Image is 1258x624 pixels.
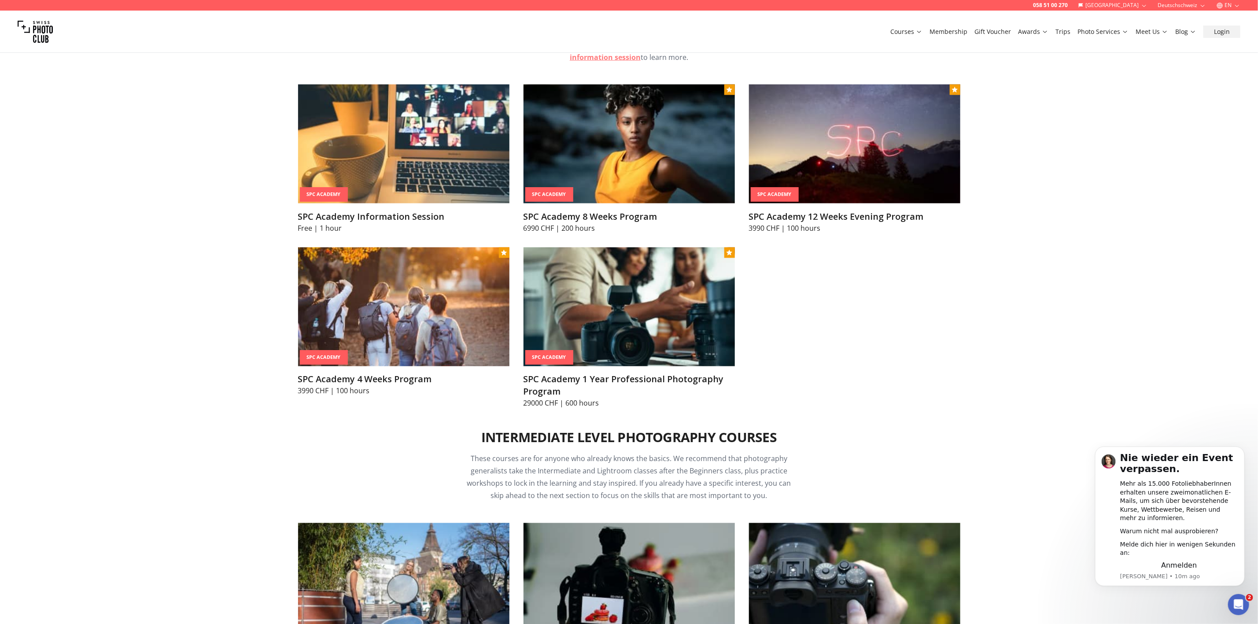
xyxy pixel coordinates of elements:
[300,188,348,202] div: SPC Academy
[890,27,922,36] a: Courses
[1082,442,1258,600] iframe: Intercom notifications message
[298,85,509,233] a: SPC Academy Information SessionSPC AcademySPC Academy Information SessionFree | 1 hour
[749,85,960,233] a: SPC Academy 12 Weeks Evening ProgramSPC AcademySPC Academy 12 Weeks Evening Program3990 CHF | 100...
[1203,26,1240,38] button: Login
[525,351,573,365] div: SPC Academy
[751,188,799,202] div: SPC Academy
[524,398,735,409] p: 29000 CHF | 600 hours
[1015,26,1052,38] button: Awards
[524,373,735,398] h3: SPC Academy 1 Year Professional Photography Program
[524,85,735,233] a: SPC Academy 8 Weeks ProgramSPC AcademySPC Academy 8 Weeks Program6990 CHF | 200 hours
[749,223,960,233] p: 3990 CHF | 100 hours
[1175,27,1196,36] a: Blog
[481,430,777,446] h2: Intermediate Level Photography Courses
[298,386,509,396] p: 3990 CHF | 100 hours
[1246,594,1253,601] span: 2
[18,14,53,49] img: Swiss photo club
[300,351,348,365] div: SPC Academy
[298,373,509,386] h3: SPC Academy 4 Weeks Program
[1228,594,1249,615] iframe: Intercom live chat
[1136,27,1168,36] a: Meet Us
[298,210,509,223] h3: SPC Academy Information Session
[524,85,735,203] img: SPC Academy 8 Weeks Program
[930,27,967,36] a: Membership
[1052,26,1074,38] button: Trips
[749,85,960,203] img: SPC Academy 12 Weeks Evening Program
[1074,26,1132,38] button: Photo Services
[971,26,1015,38] button: Gift Voucher
[525,188,573,202] div: SPC Academy
[298,223,509,233] p: Free | 1 hour
[298,85,509,203] img: SPC Academy Information Session
[524,223,735,233] p: 6990 CHF | 200 hours
[926,26,971,38] button: Membership
[524,247,735,409] a: SPC Academy 1 Year Professional Photography ProgramSPC AcademySPC Academy 1 Year Professional Pho...
[298,247,509,396] a: SPC Academy 4 Weeks ProgramSPC AcademySPC Academy 4 Weeks Program3990 CHF | 100 hours
[1172,26,1200,38] button: Blog
[1077,27,1129,36] a: Photo Services
[1055,27,1070,36] a: Trips
[467,454,791,501] span: These courses are for anyone who already knows the basics. We recommend that photography generali...
[524,210,735,223] h3: SPC Academy 8 Weeks Program
[974,27,1011,36] a: Gift Voucher
[298,247,509,366] img: SPC Academy 4 Weeks Program
[749,210,960,223] h3: SPC Academy 12 Weeks Evening Program
[1018,27,1048,36] a: Awards
[1132,26,1172,38] button: Meet Us
[887,26,926,38] button: Courses
[1033,2,1068,9] a: 058 51 00 270
[524,247,735,366] img: SPC Academy 1 Year Professional Photography Program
